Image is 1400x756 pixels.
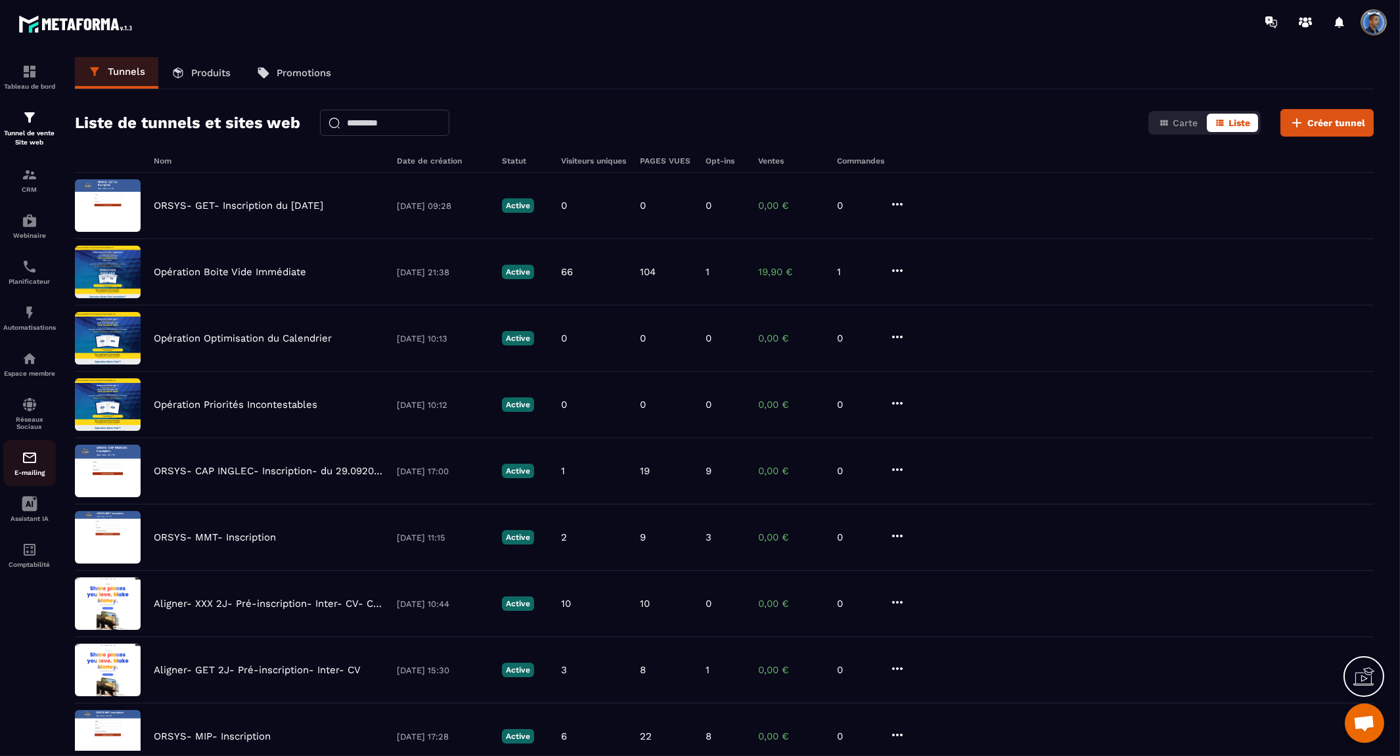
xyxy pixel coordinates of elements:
[837,598,876,610] p: 0
[706,664,710,676] p: 1
[837,465,876,477] p: 0
[3,186,56,193] p: CRM
[75,57,158,89] a: Tunnels
[75,511,141,564] img: image
[706,266,710,278] p: 1
[154,664,361,676] p: Aligner- GET 2J- Pré-inscription- Inter- CV
[108,66,145,78] p: Tunnels
[22,351,37,367] img: automations
[561,664,567,676] p: 3
[706,598,711,610] p: 0
[837,531,876,543] p: 0
[502,265,534,279] p: Active
[758,465,824,477] p: 0,00 €
[22,259,37,275] img: scheduler
[758,156,824,166] h6: Ventes
[502,397,534,412] p: Active
[3,83,56,90] p: Tableau de bord
[561,465,565,477] p: 1
[277,67,331,79] p: Promotions
[561,598,571,610] p: 10
[561,332,567,344] p: 0
[22,110,37,125] img: formation
[502,663,534,677] p: Active
[706,156,745,166] h6: Opt-ins
[1173,118,1198,128] span: Carte
[837,730,876,742] p: 0
[3,157,56,203] a: formationformationCRM
[706,332,711,344] p: 0
[75,378,141,431] img: image
[1207,114,1258,132] button: Liste
[640,266,656,278] p: 104
[758,730,824,742] p: 0,00 €
[397,466,489,476] p: [DATE] 17:00
[837,156,884,166] h6: Commandes
[3,100,56,157] a: formationformationTunnel de vente Site web
[502,331,534,345] p: Active
[706,465,711,477] p: 9
[154,598,384,610] p: Aligner- XXX 2J- Pré-inscription- Inter- CV- Copy
[191,67,231,79] p: Produits
[640,200,646,211] p: 0
[154,156,384,166] h6: Nom
[758,200,824,211] p: 0,00 €
[3,440,56,486] a: emailemailE-mailing
[22,64,37,79] img: formation
[3,341,56,387] a: automationsautomationsEspace membre
[75,445,141,497] img: image
[22,213,37,229] img: automations
[22,397,37,412] img: social-network
[154,200,323,211] p: ORSYS- GET- Inscription du [DATE]
[3,387,56,440] a: social-networksocial-networkRéseaux Sociaux
[640,598,650,610] p: 10
[502,530,534,545] p: Active
[561,531,567,543] p: 2
[75,179,141,232] img: image
[158,57,244,89] a: Produits
[640,399,646,411] p: 0
[154,266,306,278] p: Opération Boite Vide Immédiate
[758,332,824,344] p: 0,00 €
[706,531,711,543] p: 3
[18,12,137,36] img: logo
[22,305,37,321] img: automations
[3,54,56,100] a: formationformationTableau de bord
[561,399,567,411] p: 0
[3,561,56,568] p: Comptabilité
[3,278,56,285] p: Planificateur
[640,730,652,742] p: 22
[706,399,711,411] p: 0
[758,399,824,411] p: 0,00 €
[154,399,317,411] p: Opération Priorités Incontestables
[502,198,534,213] p: Active
[561,730,567,742] p: 6
[502,729,534,744] p: Active
[640,465,650,477] p: 19
[640,531,646,543] p: 9
[75,110,300,136] h2: Liste de tunnels et sites web
[22,542,37,558] img: accountant
[75,312,141,365] img: image
[3,515,56,522] p: Assistant IA
[75,644,141,696] img: image
[397,665,489,675] p: [DATE] 15:30
[397,400,489,410] p: [DATE] 10:12
[397,599,489,609] p: [DATE] 10:44
[1345,703,1384,743] div: Ouvrir le chat
[837,266,876,278] p: 1
[397,201,489,211] p: [DATE] 09:28
[3,370,56,377] p: Espace membre
[244,57,344,89] a: Promotions
[758,531,824,543] p: 0,00 €
[397,267,489,277] p: [DATE] 21:38
[3,203,56,249] a: automationsautomationsWebinaire
[1229,118,1250,128] span: Liste
[22,167,37,183] img: formation
[3,469,56,476] p: E-mailing
[502,596,534,611] p: Active
[837,664,876,676] p: 0
[3,129,56,147] p: Tunnel de vente Site web
[397,533,489,543] p: [DATE] 11:15
[154,531,276,543] p: ORSYS- MMT- Inscription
